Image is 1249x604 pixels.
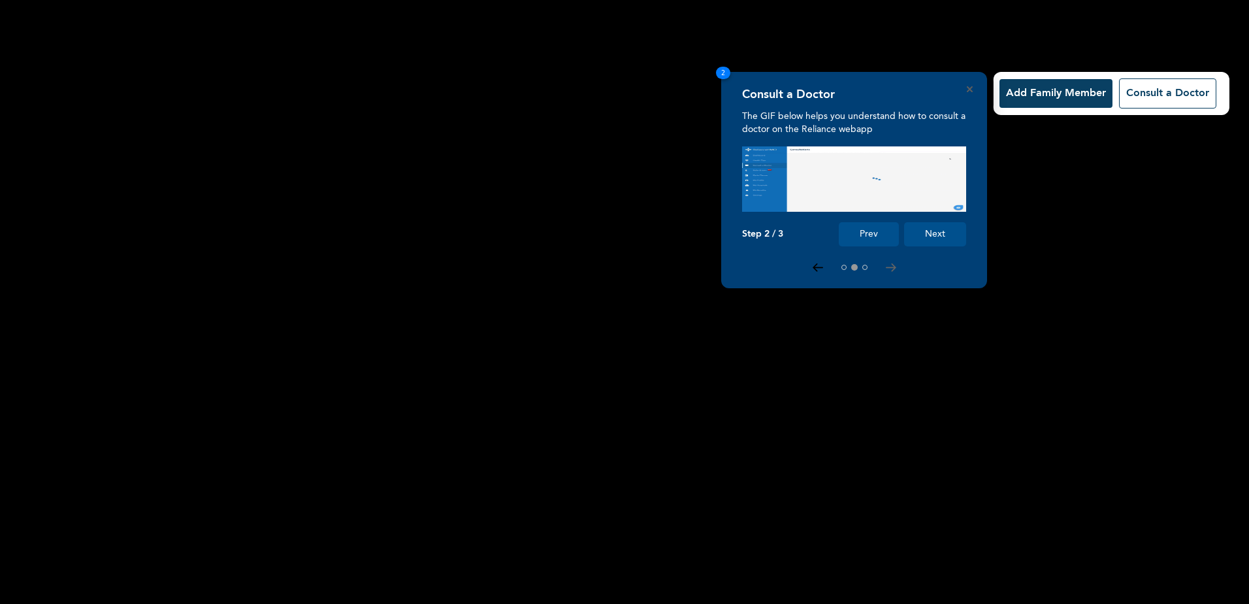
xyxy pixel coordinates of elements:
[742,229,783,240] p: Step 2 / 3
[742,146,966,212] img: consult_tour.f0374f2500000a21e88d.gif
[967,86,973,92] button: Close
[1119,78,1216,109] button: Consult a Doctor
[904,222,966,246] button: Next
[742,110,966,136] p: The GIF below helps you understand how to consult a doctor on the Reliance webapp
[999,79,1112,108] button: Add Family Member
[839,222,899,246] button: Prev
[716,67,730,79] span: 2
[742,88,835,102] h4: Consult a Doctor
